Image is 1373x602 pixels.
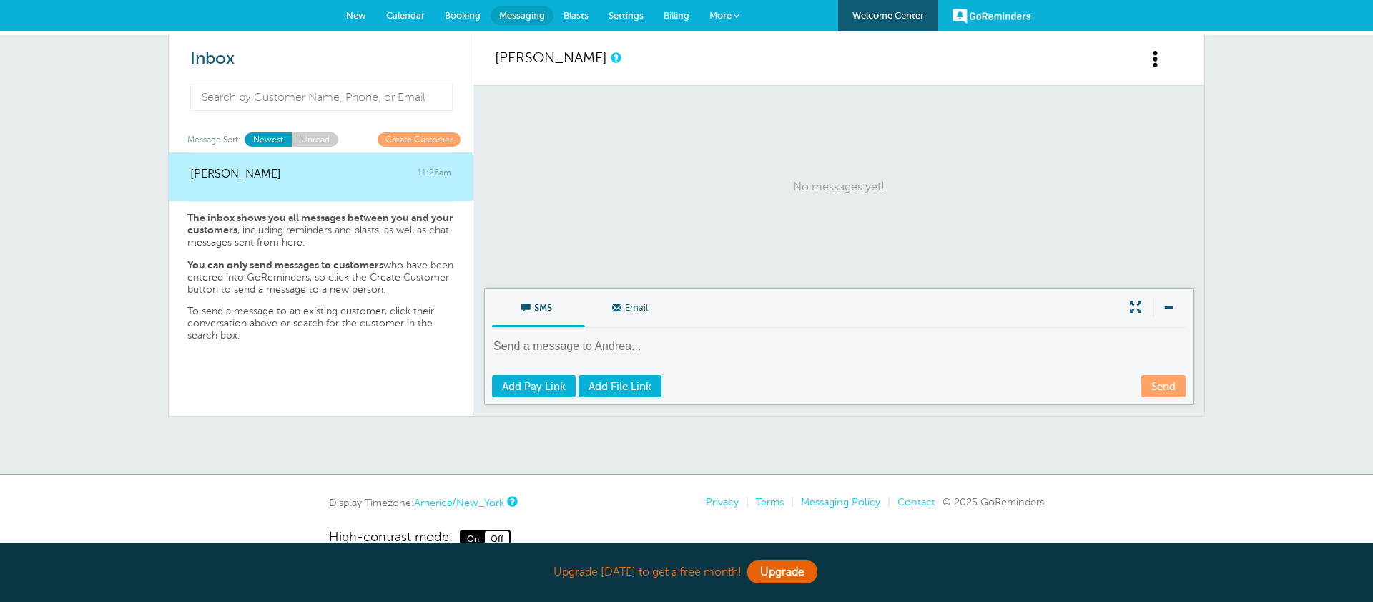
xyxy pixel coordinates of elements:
[507,497,516,506] a: This is the timezone being used to display dates and times to you on this device. Click the timez...
[190,168,281,181] span: [PERSON_NAME]
[329,496,516,509] div: Display Timezone:
[502,381,566,392] span: Add Pay Link
[596,289,667,324] span: Email
[747,560,817,583] a: Upgrade
[706,496,739,508] a: Privacy
[187,132,241,146] span: Message Sort:
[187,259,454,296] p: who have been entered into GoReminders, so click the Create Customer button to send a message to ...
[445,10,481,21] span: Booking
[169,152,473,201] a: [PERSON_NAME] 11:26am
[329,530,1044,548] a: High-contrast mode: On Off
[499,10,545,21] span: Messaging
[329,530,453,548] span: High-contrast mode:
[801,496,880,508] a: Messaging Policy
[461,531,485,547] span: On
[187,212,454,249] p: , including reminders and blasts, as well as chat messages sent from here.
[495,100,1183,274] p: No messages yet!
[897,496,935,508] a: Contact
[495,49,607,66] a: [PERSON_NAME]
[292,132,338,146] a: Unread
[1141,375,1186,397] a: Send
[579,375,661,397] a: Add File Link
[784,496,794,508] li: |
[414,497,504,508] a: America/New_York
[378,132,461,146] a: Create Customer
[346,10,366,21] span: New
[709,10,732,21] span: More
[739,496,749,508] li: |
[386,10,425,21] span: Calendar
[503,289,574,324] span: SMS
[589,381,651,392] span: Add File Link
[564,10,589,21] span: Blasts
[190,49,451,69] h2: Inbox
[756,496,784,508] a: Terms
[245,132,292,146] a: Newest
[190,84,453,111] input: Search by Customer Name, Phone, or Email
[664,10,689,21] span: Billing
[187,306,454,341] p: To send a message to an existing customer, click their conversation above or search for the custo...
[485,531,509,547] span: Off
[491,6,553,25] a: Messaging
[418,168,451,181] span: 11:26am
[611,53,619,62] a: This is a history of all communications between GoReminders and your customer.
[187,212,453,236] strong: The inbox shows you all messages between you and your customers
[492,375,576,397] a: Add Pay Link
[943,496,1044,508] span: © 2025 GoReminders
[609,10,644,21] span: Settings
[187,259,383,271] strong: You can only send messages to customers
[329,557,1044,588] div: Upgrade [DATE] to get a free month!
[880,496,890,508] li: |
